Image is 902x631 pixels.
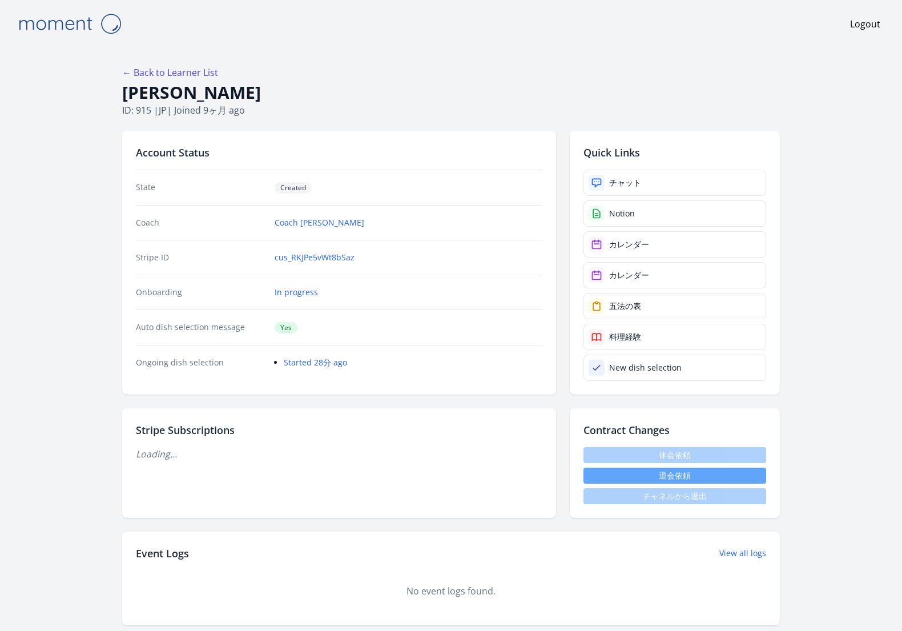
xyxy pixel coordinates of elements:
[583,422,766,438] h2: Contract Changes
[609,239,649,250] div: カレンダー
[609,208,635,219] div: Notion
[136,584,766,598] div: No event logs found.
[122,82,780,103] h1: [PERSON_NAME]
[284,357,347,368] a: Started 28分 ago
[136,144,542,160] h2: Account Status
[609,270,649,281] div: カレンダー
[609,300,641,312] div: 五法の表
[583,144,766,160] h2: Quick Links
[275,322,297,333] span: Yes
[136,357,265,368] dt: Ongoing dish selection
[122,103,780,117] p: ID: 915 | | Joined 9ヶ月 ago
[275,252,355,263] a: cus_RKJPe5vWt8bSaz
[609,177,641,188] div: チャット
[583,170,766,196] a: チャット
[159,104,167,116] span: jp
[609,362,682,373] div: New dish selection
[583,468,766,484] button: 退会依頼
[583,293,766,319] a: 五法の表
[122,66,218,79] a: ← Back to Learner List
[583,324,766,350] a: 料理経験
[583,355,766,381] a: New dish selection
[275,287,318,298] a: In progress
[583,488,766,504] span: チャネルから退出
[850,17,880,31] a: Logout
[136,321,265,333] dt: Auto dish selection message
[136,447,542,461] p: Loading...
[136,287,265,298] dt: Onboarding
[136,422,542,438] h2: Stripe Subscriptions
[13,9,127,38] img: Moment
[136,182,265,194] dt: State
[583,200,766,227] a: Notion
[583,447,766,463] span: 休会依頼
[136,545,189,561] h2: Event Logs
[136,217,265,228] dt: Coach
[609,331,641,343] div: 料理経験
[275,182,312,194] span: Created
[719,548,766,559] a: View all logs
[583,231,766,258] a: カレンダー
[136,252,265,263] dt: Stripe ID
[275,217,364,228] a: Coach [PERSON_NAME]
[583,262,766,288] a: カレンダー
